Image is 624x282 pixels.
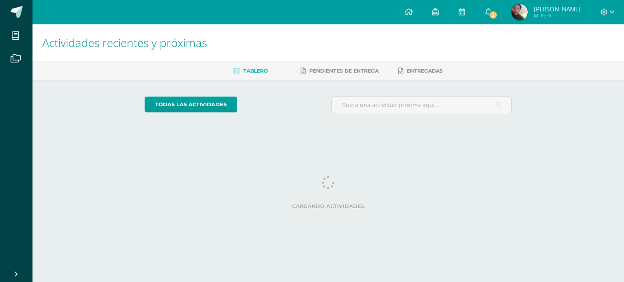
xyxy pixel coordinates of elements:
[309,68,379,74] span: Pendientes de entrega
[301,65,379,77] a: Pendientes de entrega
[407,68,443,74] span: Entregadas
[243,68,268,74] span: Tablero
[42,35,207,50] span: Actividades recientes y próximas
[233,65,268,77] a: Tablero
[534,12,581,19] span: Mi Perfil
[145,97,237,112] a: todas las Actividades
[488,11,497,19] span: 3
[511,4,528,20] img: 56fe14e4749bd968e18fba233df9ea39.png
[332,97,512,113] input: Busca una actividad próxima aquí...
[145,203,512,209] label: Cargando actividades
[398,65,443,77] a: Entregadas
[534,5,581,13] span: [PERSON_NAME]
